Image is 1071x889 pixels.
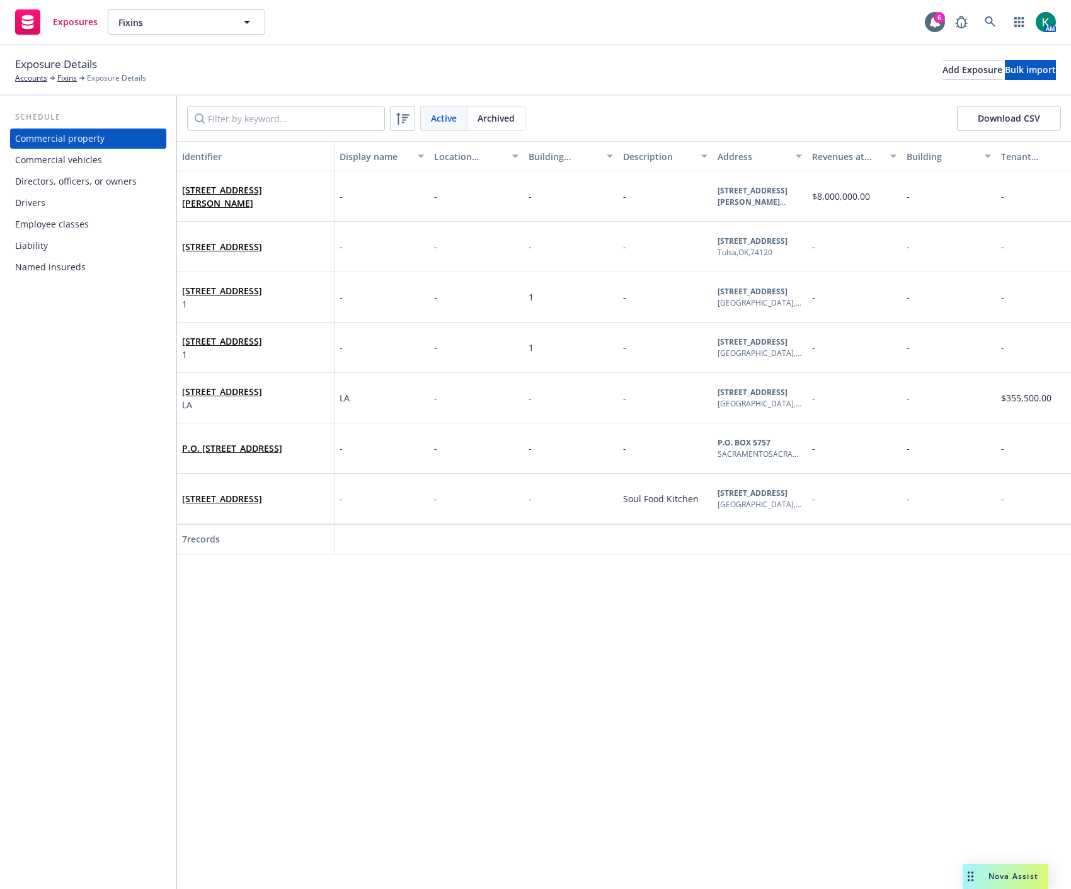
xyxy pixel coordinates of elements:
[949,9,974,35] a: Report a Bug
[1001,341,1004,353] span: -
[340,341,343,354] span: -
[812,442,815,454] span: -
[182,297,262,311] span: 1
[429,141,524,171] button: Location number
[182,240,262,253] span: [STREET_ADDRESS]
[57,72,77,84] a: Fixins
[431,112,457,125] span: Active
[182,284,262,297] span: [STREET_ADDRESS]
[182,348,262,361] span: 1
[623,341,626,353] span: -
[15,214,89,234] div: Employee classes
[182,335,262,347] a: [STREET_ADDRESS]
[15,236,48,256] div: Liability
[718,297,802,309] div: [GEOGRAPHIC_DATA] , CA , 90015
[718,488,787,498] b: [STREET_ADDRESS]
[182,150,329,163] div: Identifier
[718,398,802,410] div: [GEOGRAPHIC_DATA] , CA , 90015
[812,341,815,353] span: -
[187,106,385,131] input: Filter by keyword...
[1001,392,1051,404] span: $355,500.00
[812,241,815,253] span: -
[87,72,146,84] span: Exposure Details
[15,257,86,277] div: Named insureds
[902,141,996,171] button: Building
[713,141,807,171] button: Address
[434,341,437,353] span: -
[340,442,343,455] span: -
[182,386,262,398] a: [STREET_ADDRESS]
[718,348,802,359] div: [GEOGRAPHIC_DATA] , CA , 95817
[529,392,532,404] span: -
[108,9,265,35] button: Fixins
[529,291,534,303] span: 1
[907,392,910,404] span: -
[478,112,515,125] span: Archived
[1036,12,1056,32] img: photo
[10,129,166,149] a: Commercial property
[718,150,788,163] div: Address
[10,4,103,40] a: Exposures
[988,871,1038,881] span: Nova Assist
[340,150,410,163] div: Display name
[10,171,166,192] a: Directors, officers, or owners
[182,285,262,297] a: [STREET_ADDRESS]
[434,241,437,253] span: -
[718,247,787,258] div: Tulsa , OK , 74120
[1005,60,1056,79] div: Bulk import
[963,864,1048,889] button: Nova Assist
[957,106,1061,131] button: Download CSV
[182,398,262,411] span: LA
[1001,291,1004,303] span: -
[907,150,977,163] div: Building
[942,60,1002,79] div: Add Exposure
[340,190,343,203] span: -
[434,442,437,454] span: -
[1001,493,1004,505] span: -
[182,442,282,454] a: P.O. [STREET_ADDRESS]
[10,150,166,170] a: Commercial vehicles
[718,236,787,246] b: [STREET_ADDRESS]
[335,141,429,171] button: Display name
[1007,9,1032,35] a: Switch app
[623,392,626,404] span: -
[942,60,1002,80] button: Add Exposure
[618,141,713,171] button: Description
[15,72,47,84] a: Accounts
[15,129,105,149] div: Commercial property
[718,185,787,207] b: [STREET_ADDRESS][PERSON_NAME]
[1001,442,1004,454] span: -
[812,291,815,303] span: -
[182,533,220,545] span: 7 records
[182,492,262,505] span: [STREET_ADDRESS]
[340,391,350,404] span: LA
[963,864,978,889] div: Drag to move
[434,150,505,163] div: Location number
[118,16,227,29] span: Fixins
[340,492,343,505] span: -
[182,335,262,348] span: [STREET_ADDRESS]
[182,442,282,455] span: P.O. [STREET_ADDRESS]
[529,442,532,454] span: -
[907,291,910,303] span: -
[934,12,945,23] div: 6
[1001,241,1004,253] span: -
[718,286,787,297] b: [STREET_ADDRESS]
[718,437,770,448] b: P.O. BOX 5757
[907,241,910,253] span: -
[807,141,902,171] button: Revenues at location
[15,56,97,72] span: Exposure Details
[907,493,910,505] span: -
[907,190,910,202] span: -
[718,449,802,460] div: SACRAMENTOSACRAMENTO , CA , 95817
[15,193,45,213] div: Drivers
[623,241,626,253] span: -
[10,257,166,277] a: Named insureds
[524,141,618,171] button: Building number
[1005,60,1056,80] button: Bulk import
[15,150,102,170] div: Commercial vehicles
[434,493,437,505] span: -
[434,291,437,303] span: -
